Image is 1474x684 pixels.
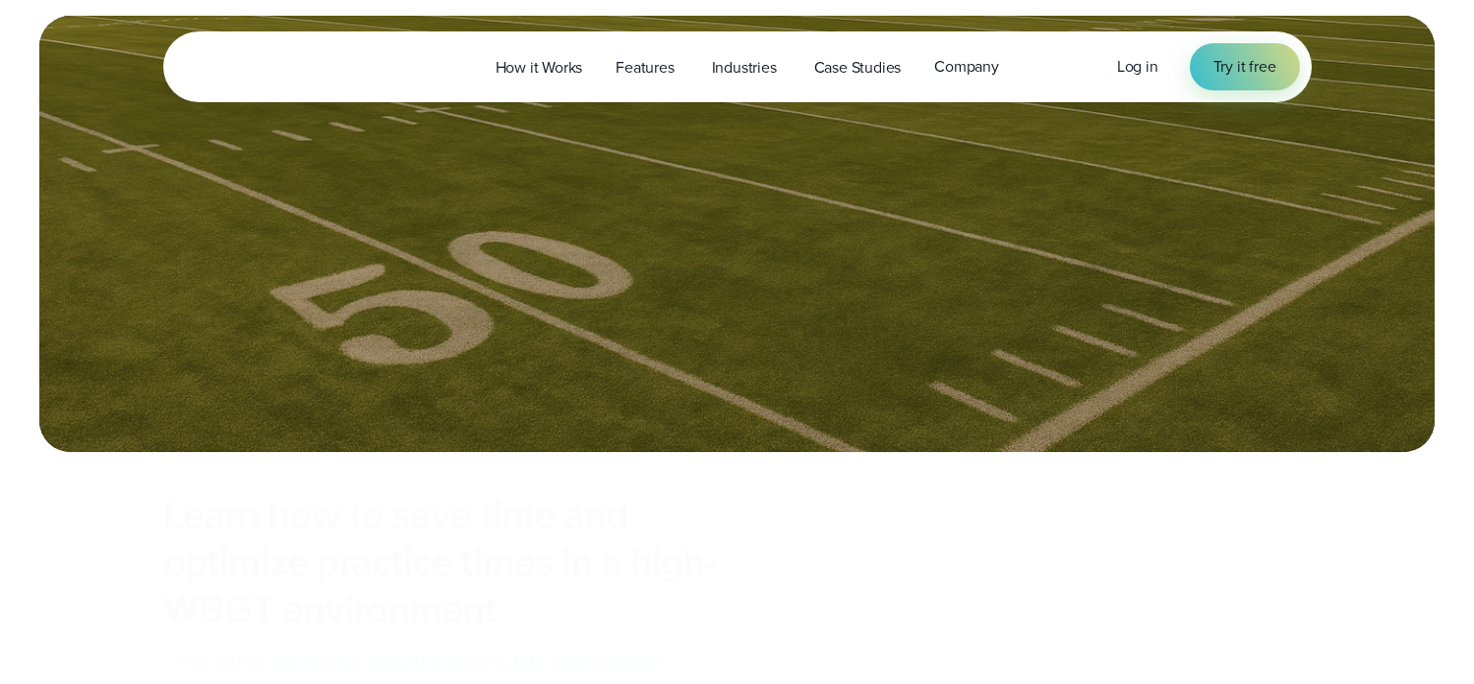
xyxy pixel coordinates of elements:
a: How it Works [479,47,600,87]
span: How it Works [496,56,583,80]
span: Features [616,56,674,80]
a: Log in [1117,55,1158,79]
a: Case Studies [797,47,918,87]
span: Case Studies [814,56,902,80]
span: Try it free [1213,55,1276,79]
span: Industries [712,56,777,80]
a: Try it free [1190,43,1300,90]
span: Log in [1117,55,1158,78]
span: Company [934,55,999,79]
